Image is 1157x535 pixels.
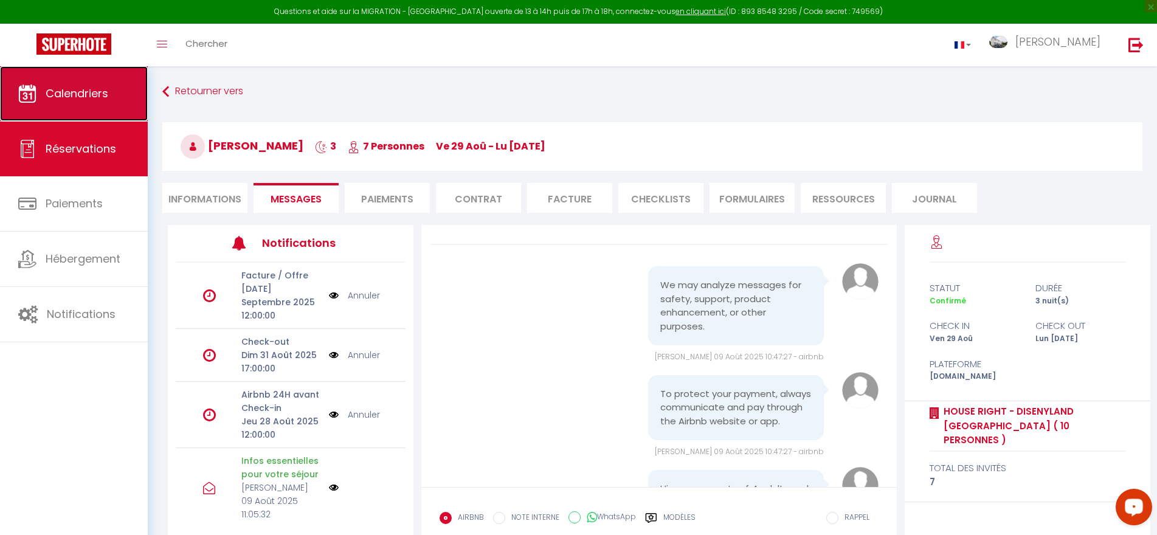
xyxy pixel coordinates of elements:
div: total des invités [930,461,1126,475]
li: Ressources [801,183,886,213]
span: Paiements [46,196,103,211]
a: Annuler [348,289,380,302]
span: [PERSON_NAME] [1015,34,1100,49]
a: Annuler [348,348,380,362]
span: Hébergement [46,251,120,266]
span: [PERSON_NAME] 09 Août 2025 10:47:27 - airbnb [655,446,824,457]
li: Facture [527,183,612,213]
img: Super Booking [36,33,111,55]
label: RAPPEL [838,512,869,525]
div: statut [921,281,1027,295]
p: [DATE] Septembre 2025 12:00:00 [241,282,321,322]
div: check out [1027,319,1134,333]
h3: Notifications [262,229,357,257]
p: Dim 31 Août 2025 17:00:00 [241,348,321,375]
iframe: LiveChat chat widget [1106,484,1157,535]
img: NO IMAGE [329,483,339,492]
span: Confirmé [930,295,966,306]
a: Annuler [348,408,380,421]
span: Chercher [185,37,227,50]
span: Notifications [47,306,116,322]
a: Retourner vers [162,81,1142,103]
div: Ven 29 Aoû [921,333,1027,345]
li: Informations [162,183,247,213]
img: avatar.png [842,263,879,300]
span: 7 Personnes [348,139,424,153]
li: Journal [892,183,977,213]
li: FORMULAIRES [710,183,795,213]
pre: To protect your payment, always communicate and pay through the Airbnb website or app. [660,387,812,429]
img: avatar.png [842,372,879,409]
p: Jeu 28 Août 2025 12:00:00 [241,415,321,441]
img: NO IMAGE [329,408,339,421]
img: avatar.png [842,467,879,503]
span: [PERSON_NAME] 09 Août 2025 10:47:27 - airbnb [655,351,824,362]
span: 3 [315,139,336,153]
li: Paiements [345,183,430,213]
span: Messages [271,192,322,206]
div: Plateforme [921,357,1027,371]
img: NO IMAGE [329,348,339,362]
p: Check-out [241,335,321,348]
span: [PERSON_NAME] [181,138,303,153]
div: Lun [DATE] [1027,333,1134,345]
img: ... [989,36,1007,48]
label: NOTE INTERNE [505,512,559,525]
p: Infos essentielles pour votre séjour [241,454,321,481]
label: WhatsApp [581,511,636,525]
p: Facture / Offre [241,269,321,282]
p: Airbnb 24H avant Check-in [241,388,321,415]
li: Contrat [436,183,521,213]
a: en cliquant ici [675,6,726,16]
a: ... [PERSON_NAME] [980,24,1116,66]
a: Chercher [176,24,237,66]
pre: We may analyze messages for safety, support, product enhancement, or other purposes. [660,278,812,333]
span: Calendriers [46,86,108,101]
img: NO IMAGE [329,289,339,302]
a: House Right - Disenyland [GEOGRAPHIC_DATA] ( 10 personnes ) [939,404,1126,447]
div: 3 nuit(s) [1027,295,1134,307]
div: durée [1027,281,1134,295]
label: AIRBNB [452,512,484,525]
div: check in [921,319,1027,333]
div: 7 [930,475,1126,489]
div: [DOMAIN_NAME] [921,371,1027,382]
span: ve 29 Aoû - lu [DATE] [436,139,545,153]
label: Modèles [663,512,696,533]
span: Réservations [46,141,116,156]
img: logout [1128,37,1144,52]
li: CHECKLISTS [618,183,703,213]
p: [PERSON_NAME] 09 Août 2025 11:05:32 [241,481,321,521]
